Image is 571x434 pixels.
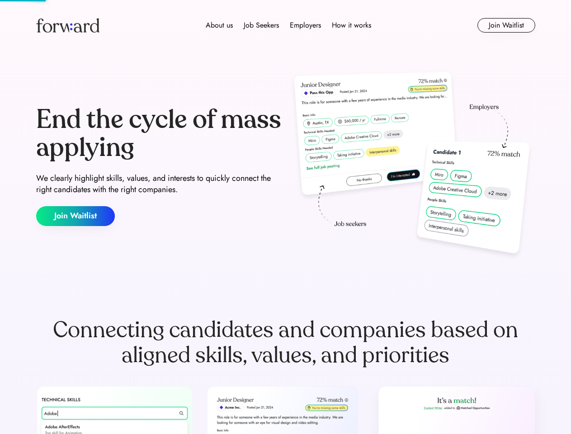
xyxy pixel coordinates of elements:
img: Forward logo [36,18,99,33]
div: Employers [290,20,321,31]
div: We clearly highlight skills, values, and interests to quickly connect the right candidates with t... [36,173,282,195]
button: Join Waitlist [477,18,535,33]
div: End the cycle of mass applying [36,106,282,161]
img: hero-image.png [289,69,535,263]
div: Job Seekers [244,20,279,31]
div: How it works [332,20,371,31]
button: Join Waitlist [36,206,115,226]
div: About us [206,20,233,31]
div: Connecting candidates and companies based on aligned skills, values, and priorities [36,317,535,368]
